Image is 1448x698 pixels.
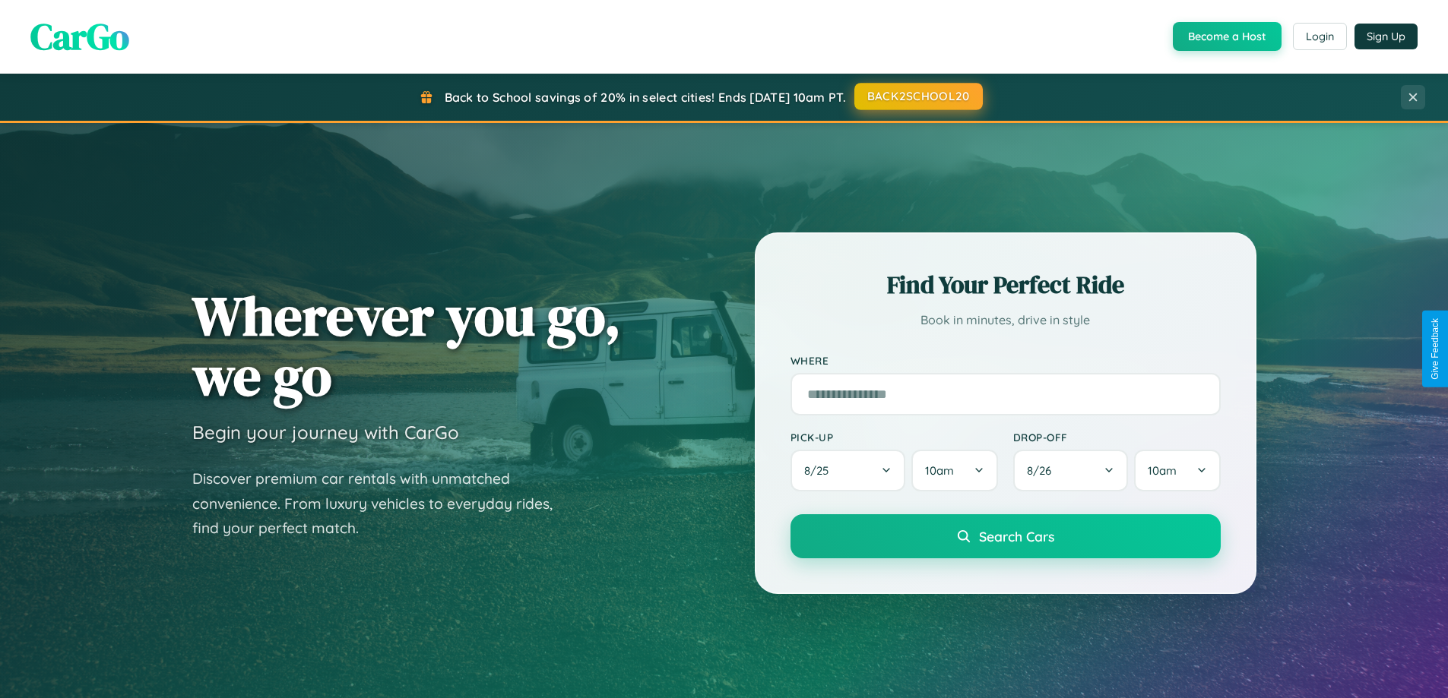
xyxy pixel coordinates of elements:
label: Pick-up [791,431,998,444]
span: 8 / 26 [1027,463,1059,478]
p: Discover premium car rentals with unmatched convenience. From luxury vehicles to everyday rides, ... [192,466,572,541]
button: 10am [1134,450,1220,491]
label: Drop-off [1013,431,1221,444]
button: Login [1293,23,1347,50]
button: Search Cars [791,514,1221,558]
span: 8 / 25 [804,463,836,478]
button: 8/25 [791,450,906,491]
button: Sign Up [1355,24,1418,49]
p: Book in minutes, drive in style [791,309,1221,331]
h3: Begin your journey with CarGo [192,421,459,444]
span: Search Cars [979,528,1054,545]
span: Back to School savings of 20% in select cities! Ends [DATE] 10am PT. [445,90,846,105]
label: Where [791,354,1221,367]
button: Become a Host [1173,22,1282,51]
button: 8/26 [1013,450,1129,491]
span: 10am [925,463,954,478]
div: Give Feedback [1430,318,1440,380]
button: BACK2SCHOOL20 [854,83,983,110]
span: CarGo [30,11,129,62]
span: 10am [1148,463,1177,478]
h1: Wherever you go, we go [192,286,621,406]
h2: Find Your Perfect Ride [791,268,1221,302]
button: 10am [911,450,997,491]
